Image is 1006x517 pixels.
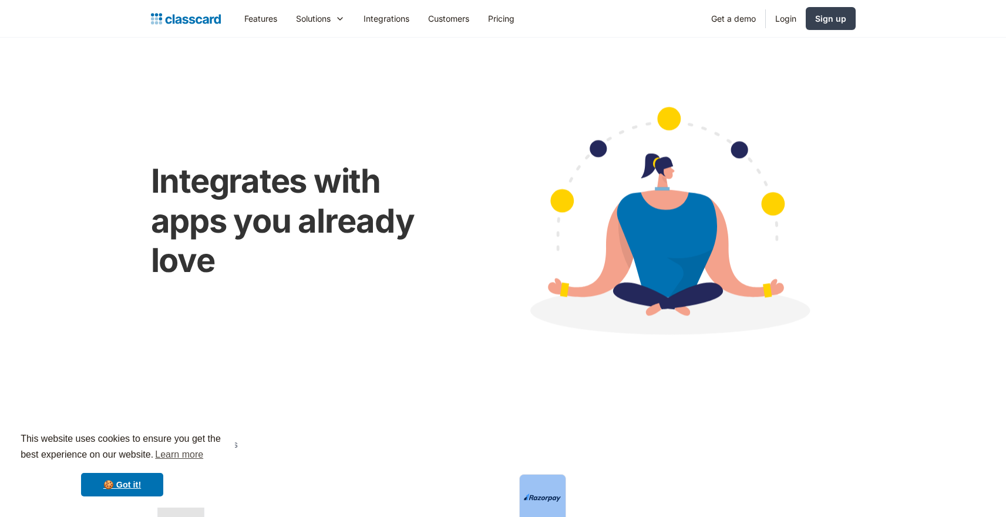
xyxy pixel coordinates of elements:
span: This website uses cookies to ensure you get the best experience on our website. [21,432,224,464]
img: Cartoon image showing connected apps [479,84,856,366]
div: Solutions [296,12,331,25]
a: Pricing [479,5,524,32]
a: Customers [419,5,479,32]
div: Solutions [287,5,354,32]
a: learn more about cookies [153,446,205,464]
div: cookieconsent [9,421,235,508]
a: dismiss cookie message [81,473,163,496]
h1: Integrates with apps you already love [151,162,456,280]
div: Sign up [815,12,846,25]
a: Login [766,5,806,32]
a: Integrations [354,5,419,32]
a: home [151,11,221,27]
img: Razorpay [524,493,561,502]
a: Features [235,5,287,32]
a: Get a demo [702,5,765,32]
a: Sign up [806,7,856,30]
